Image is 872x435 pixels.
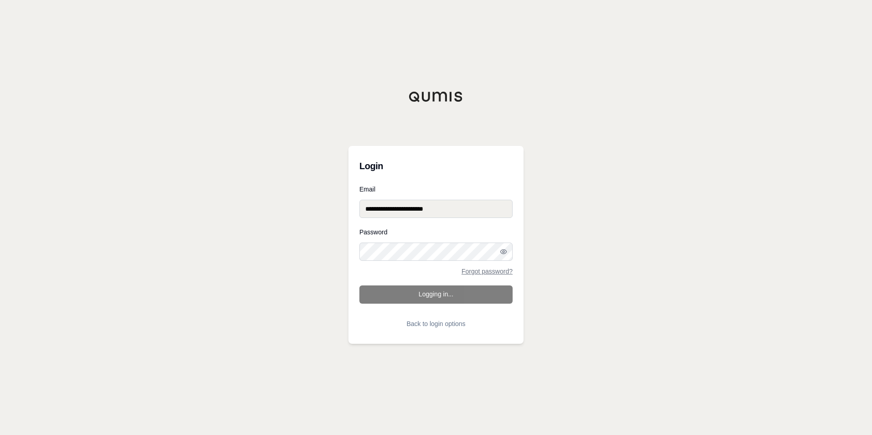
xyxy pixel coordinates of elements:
[359,186,513,192] label: Email
[462,268,513,274] a: Forgot password?
[409,91,463,102] img: Qumis
[359,229,513,235] label: Password
[359,157,513,175] h3: Login
[359,315,513,333] button: Back to login options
